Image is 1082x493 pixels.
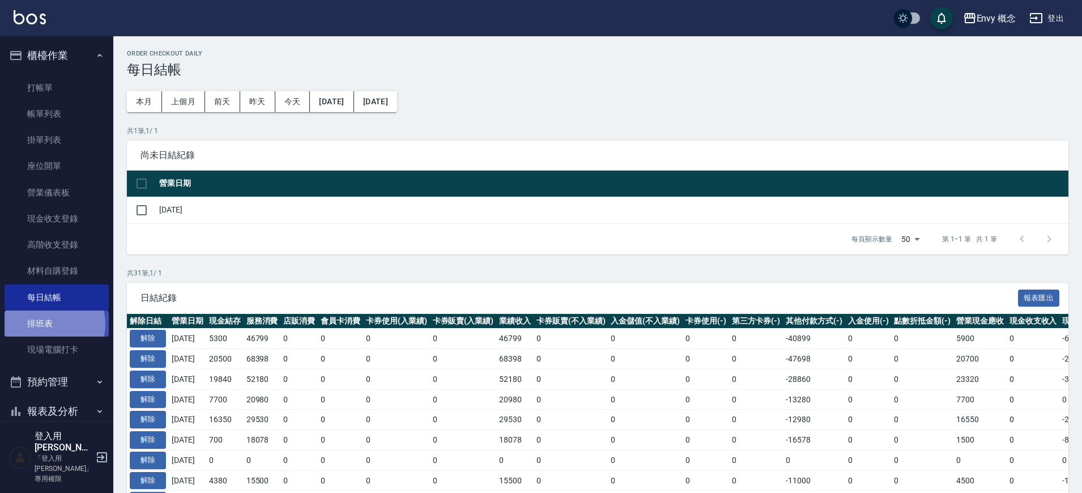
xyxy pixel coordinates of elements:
[683,329,729,349] td: 0
[783,314,845,329] th: 其他付款方式(-)
[953,389,1007,410] td: 7700
[683,430,729,450] td: 0
[205,91,240,112] button: 前天
[280,430,318,450] td: 0
[1007,470,1060,491] td: 0
[783,349,845,369] td: -47698
[156,171,1068,197] th: 營業日期
[363,369,430,389] td: 0
[683,314,729,329] th: 卡券使用(-)
[206,410,244,430] td: 16350
[534,450,608,470] td: 0
[783,389,845,410] td: -13280
[130,371,166,388] button: 解除
[608,410,683,430] td: 0
[206,369,244,389] td: 19840
[729,410,783,430] td: 0
[169,410,206,430] td: [DATE]
[140,292,1018,304] span: 日結紀錄
[683,389,729,410] td: 0
[318,369,363,389] td: 0
[845,314,892,329] th: 入金使用(-)
[130,431,166,449] button: 解除
[280,470,318,491] td: 0
[496,430,534,450] td: 18078
[5,337,109,363] a: 現場電腦打卡
[244,430,281,450] td: 18078
[280,450,318,470] td: 0
[169,389,206,410] td: [DATE]
[1007,314,1060,329] th: 現金收支收入
[244,349,281,369] td: 68398
[244,470,281,491] td: 15500
[244,314,281,329] th: 服務消費
[244,329,281,349] td: 46799
[5,153,109,179] a: 座位開單
[35,431,92,453] h5: 登入用[PERSON_NAME]
[496,470,534,491] td: 15500
[608,369,683,389] td: 0
[169,450,206,470] td: [DATE]
[169,430,206,450] td: [DATE]
[845,329,892,349] td: 0
[206,389,244,410] td: 7700
[5,180,109,206] a: 營業儀表板
[318,450,363,470] td: 0
[363,470,430,491] td: 0
[953,430,1007,450] td: 1500
[608,450,683,470] td: 0
[363,410,430,430] td: 0
[845,470,892,491] td: 0
[5,101,109,127] a: 帳單列表
[729,314,783,329] th: 第三方卡券(-)
[206,450,244,470] td: 0
[244,389,281,410] td: 20980
[845,369,892,389] td: 0
[683,349,729,369] td: 0
[729,430,783,450] td: 0
[244,410,281,430] td: 29530
[430,450,497,470] td: 0
[783,450,845,470] td: 0
[496,314,534,329] th: 業績收入
[891,389,953,410] td: 0
[130,452,166,469] button: 解除
[5,397,109,426] button: 報表及分析
[977,11,1016,25] div: Envy 概念
[127,314,169,329] th: 解除日結
[953,450,1007,470] td: 0
[430,329,497,349] td: 0
[1007,329,1060,349] td: 0
[683,410,729,430] td: 0
[496,329,534,349] td: 46799
[206,314,244,329] th: 現金結存
[959,7,1021,30] button: Envy 概念
[169,470,206,491] td: [DATE]
[162,91,205,112] button: 上個月
[1007,389,1060,410] td: 0
[127,126,1068,136] p: 共 1 筆, 1 / 1
[130,411,166,428] button: 解除
[169,369,206,389] td: [DATE]
[683,369,729,389] td: 0
[127,50,1068,57] h2: Order checkout daily
[891,450,953,470] td: 0
[953,410,1007,430] td: 16550
[275,91,310,112] button: 今天
[35,453,92,484] p: 「登入用[PERSON_NAME]」專用權限
[318,430,363,450] td: 0
[127,62,1068,78] h3: 每日結帳
[729,450,783,470] td: 0
[318,410,363,430] td: 0
[953,470,1007,491] td: 4500
[206,329,244,349] td: 5300
[953,314,1007,329] th: 營業現金應收
[897,224,924,254] div: 50
[130,391,166,409] button: 解除
[5,232,109,258] a: 高階收支登錄
[729,470,783,491] td: 0
[5,127,109,153] a: 掛單列表
[496,349,534,369] td: 68398
[608,349,683,369] td: 0
[608,314,683,329] th: 入金儲值(不入業績)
